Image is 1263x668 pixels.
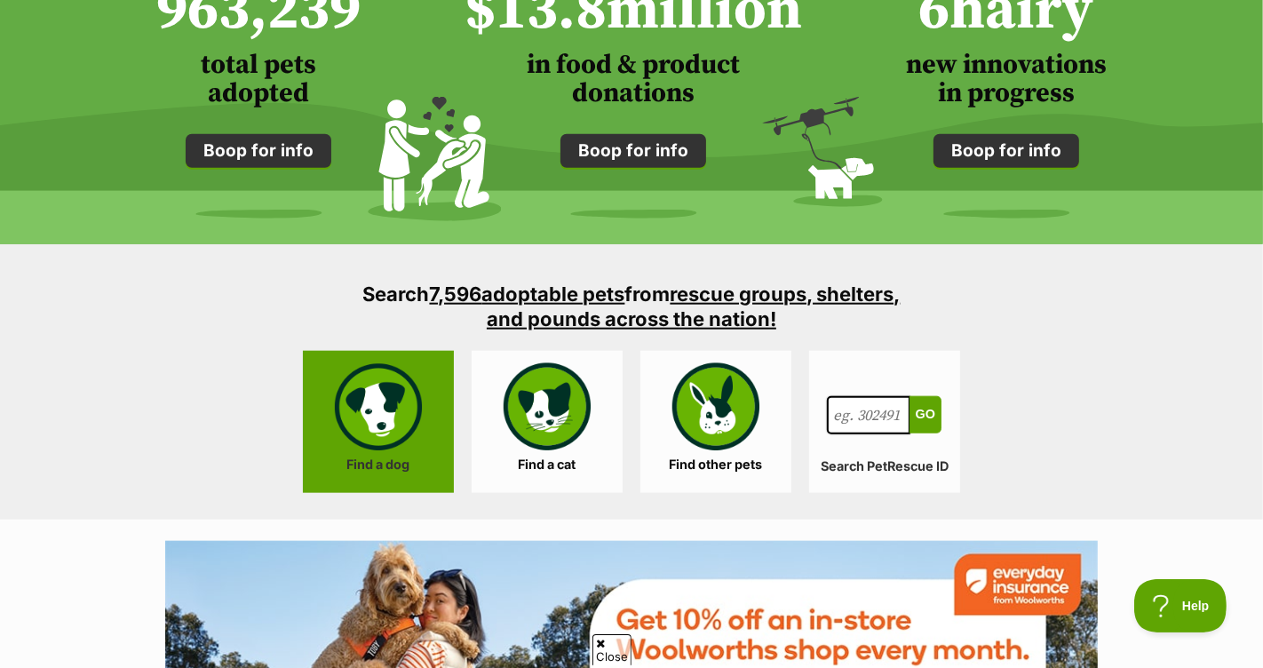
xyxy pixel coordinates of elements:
[430,282,482,306] span: 7,596
[1134,579,1227,632] iframe: Help Scout Beacon - Open
[592,634,631,665] span: Close
[640,351,791,493] a: Find other pets
[560,134,706,168] a: Boop for info
[910,396,941,433] button: Go
[809,459,960,474] label: Search PetRescue ID
[186,134,331,168] a: Boop for info
[303,351,454,493] a: Find a dog
[430,282,625,306] a: 7,596adoptable pets
[906,51,1107,107] h3: new innovations in progress
[487,282,901,330] a: rescue groups, shelters, and pounds across the nation!
[347,282,916,331] h3: Search from
[933,134,1079,168] a: Boop for info
[827,396,910,435] input: eg. 302491
[156,51,361,107] h3: total pets adopted
[465,51,802,107] h3: in food & product donations
[472,351,623,493] a: Find a cat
